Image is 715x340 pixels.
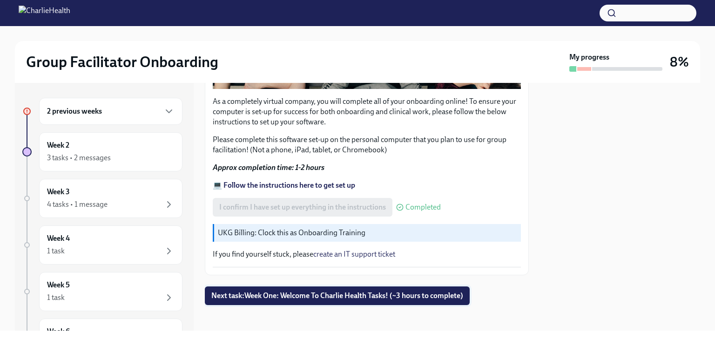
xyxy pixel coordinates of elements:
[47,153,111,163] div: 3 tasks • 2 messages
[22,272,182,311] a: Week 51 task
[405,204,441,211] span: Completed
[47,280,70,290] h6: Week 5
[569,52,609,62] strong: My progress
[47,246,65,256] div: 1 task
[213,181,355,190] a: 💻 Follow the instructions here to get set up
[47,106,102,116] h6: 2 previous weeks
[47,233,70,244] h6: Week 4
[47,199,108,210] div: 4 tasks • 1 message
[47,140,69,150] h6: Week 2
[22,132,182,171] a: Week 23 tasks • 2 messages
[213,249,521,259] p: If you find yourself stuck, please
[211,291,463,300] span: Next task : Week One: Welcome To Charlie Health Tasks! (~3 hours to complete)
[313,250,395,258] a: create an IT support ticket
[213,135,521,155] p: Please complete this software set-up on the personal computer that you plan to use for group faci...
[26,53,218,71] h2: Group Facilitator Onboarding
[19,6,70,20] img: CharlieHealth
[47,292,65,303] div: 1 task
[218,228,517,238] p: UKG Billing: Clock this as Onboarding Training
[47,326,70,337] h6: Week 6
[39,98,182,125] div: 2 previous weeks
[205,286,470,305] button: Next task:Week One: Welcome To Charlie Health Tasks! (~3 hours to complete)
[213,96,521,127] p: As a completely virtual company, you will complete all of your onboarding online! To ensure your ...
[213,163,324,172] strong: Approx completion time: 1-2 hours
[22,179,182,218] a: Week 34 tasks • 1 message
[22,225,182,265] a: Week 41 task
[670,54,689,70] h3: 8%
[47,187,70,197] h6: Week 3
